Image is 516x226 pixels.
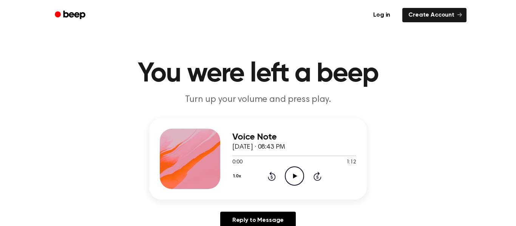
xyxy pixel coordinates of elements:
a: Beep [49,8,92,23]
h3: Voice Note [232,132,356,142]
a: Log in [366,6,398,24]
button: 1.0x [232,170,244,183]
a: Create Account [402,8,467,22]
span: 1:12 [346,158,356,166]
h1: You were left a beep [65,60,451,88]
p: Turn up your volume and press play. [113,94,403,106]
span: [DATE] · 08:43 PM [232,144,285,151]
span: 0:00 [232,158,242,166]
